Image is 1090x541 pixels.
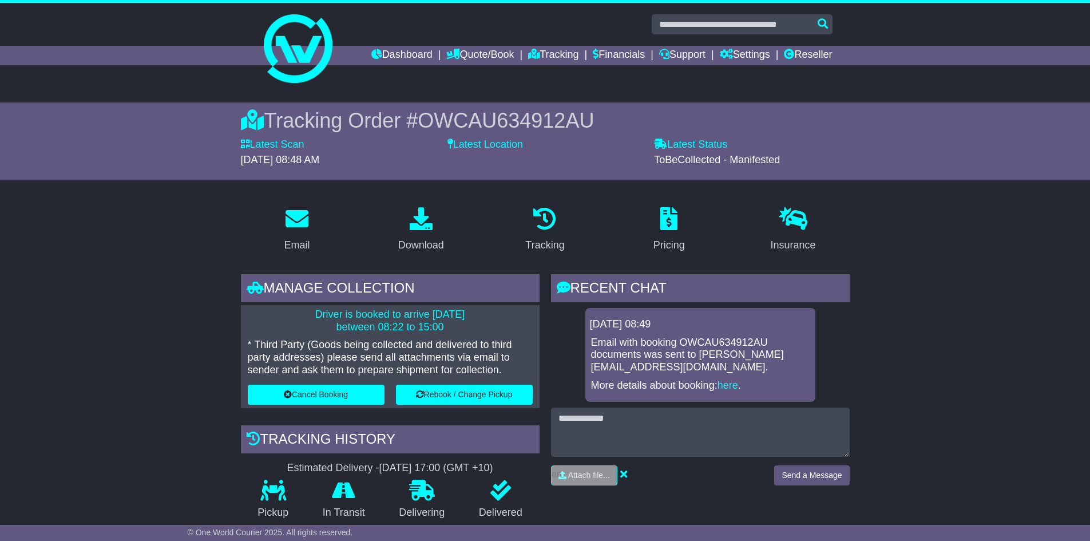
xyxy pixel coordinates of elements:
[646,203,692,257] a: Pricing
[379,462,493,475] div: [DATE] 17:00 (GMT +10)
[382,507,462,519] p: Delivering
[447,139,523,151] label: Latest Location
[241,139,304,151] label: Latest Scan
[518,203,572,257] a: Tracking
[241,507,306,519] p: Pickup
[591,380,810,392] p: More details about booking: .
[720,46,770,65] a: Settings
[525,238,564,253] div: Tracking
[306,507,382,519] p: In Transit
[418,109,594,132] span: OWCAU634912AU
[462,507,540,519] p: Delivered
[528,46,578,65] a: Tracking
[784,46,832,65] a: Reseller
[659,46,705,65] a: Support
[241,274,540,305] div: Manage collection
[284,238,310,253] div: Email
[396,385,533,405] button: Rebook / Change Pickup
[241,425,540,456] div: Tracking history
[391,203,451,257] a: Download
[774,465,849,485] button: Send a Message
[593,46,645,65] a: Financials
[241,108,850,133] div: Tracking Order #
[446,46,514,65] a: Quote/Book
[551,274,850,305] div: RECENT CHAT
[276,203,317,257] a: Email
[654,139,727,151] label: Latest Status
[653,238,685,253] div: Pricing
[241,462,540,475] div: Estimated Delivery -
[241,154,320,165] span: [DATE] 08:48 AM
[590,318,811,331] div: [DATE] 08:49
[591,337,810,374] p: Email with booking OWCAU634912AU documents was sent to [PERSON_NAME][EMAIL_ADDRESS][DOMAIN_NAME].
[763,203,823,257] a: Insurance
[188,528,353,537] span: © One World Courier 2025. All rights reserved.
[654,154,780,165] span: ToBeCollected - Manifested
[248,309,533,333] p: Driver is booked to arrive [DATE] between 08:22 to 15:00
[718,380,738,391] a: here
[398,238,444,253] div: Download
[248,339,533,376] p: * Third Party (Goods being collected and delivered to third party addresses) please send all atta...
[248,385,385,405] button: Cancel Booking
[771,238,816,253] div: Insurance
[371,46,433,65] a: Dashboard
